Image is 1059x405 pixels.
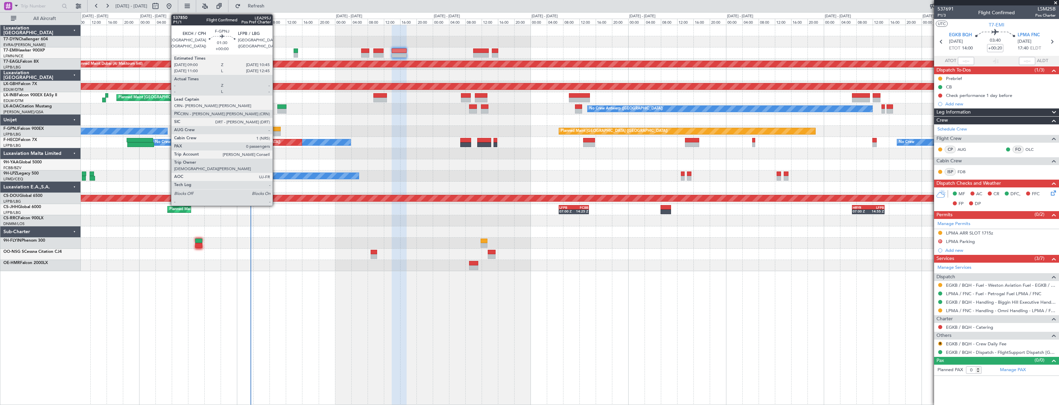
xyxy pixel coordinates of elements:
span: Dispatch [936,273,955,281]
div: No Crew [155,137,171,147]
a: FCBB/BZV [3,165,21,170]
a: Schedule Crew [937,126,967,133]
div: LFPB [868,205,884,209]
div: 16:00 [204,19,221,25]
span: Permits [936,211,952,219]
span: Charter [936,315,953,323]
input: Trip Number [21,1,60,11]
div: 16:00 [596,19,612,25]
div: 12:00 [482,19,498,25]
span: Others [936,332,951,340]
a: EDLW/DTM [3,87,23,92]
div: 14:25 Z [574,209,589,213]
span: T7-EMI [989,21,1004,28]
span: (3/7) [1035,255,1044,262]
div: 16:00 [693,19,710,25]
div: 07:00 Z [853,209,868,213]
div: [DATE] - [DATE] [140,14,166,19]
span: MF [959,191,965,198]
a: 9H-FLYINPhenom 300 [3,239,45,243]
span: 9H-FLYIN [3,239,21,243]
a: T7-DYNChallenger 604 [3,37,48,41]
div: Add new [945,101,1056,107]
span: ALDT [1037,58,1048,64]
div: 00:00 [922,19,938,25]
div: 04:00 [645,19,661,25]
div: LPMA ARR SLOT 1715z [946,230,993,236]
span: AC [976,191,982,198]
span: T7-EAGL [3,60,20,64]
div: 00:00 [335,19,351,25]
a: EVRA/[PERSON_NAME] [3,42,45,47]
span: All Aircraft [18,16,72,21]
button: Refresh [232,1,273,12]
button: D [938,239,942,243]
div: 00:00 [237,19,253,25]
span: LSM25B [1035,5,1056,13]
button: All Aircraft [7,13,74,24]
a: CS-JHHGlobal 6000 [3,205,41,209]
span: [DATE] [1018,38,1032,45]
div: Planned Maint [GEOGRAPHIC_DATA] ([GEOGRAPHIC_DATA]) [118,93,225,103]
div: 20:00 [905,19,922,25]
a: OO-NSG SCessna Citation CJ4 [3,250,62,254]
div: 04:00 [840,19,856,25]
div: 00:00 [433,19,449,25]
a: Manage PAX [1000,367,1026,373]
span: (1/3) [1035,66,1044,74]
div: 12:00 [286,19,302,25]
label: Planned PAX [937,367,963,373]
div: LPMA Parking [946,239,975,244]
div: Planned Maint [GEOGRAPHIC_DATA] ([GEOGRAPHIC_DATA]) [169,204,276,215]
span: 537691 [937,5,954,13]
span: ELDT [1030,45,1041,52]
div: 12:00 [188,19,204,25]
a: EGKB / BQH - Handling - Biggin Hill Executive Handling EGKB / BQH [946,299,1056,305]
div: CB [946,84,952,90]
span: (0/2) [1035,211,1044,218]
a: EDLW/DTM [3,98,23,103]
div: 04:00 [547,19,563,25]
span: 9H-YAA [3,160,19,164]
div: [DATE] - [DATE] [923,14,949,19]
div: LFPB [559,205,574,209]
div: 12:00 [873,19,889,25]
span: DP [975,201,981,207]
div: 04:00 [449,19,465,25]
div: Planned Maint [GEOGRAPHIC_DATA] ([GEOGRAPHIC_DATA]) [561,126,668,136]
div: 16:00 [107,19,123,25]
span: FP [959,201,964,207]
a: LFMD/CEQ [3,177,23,182]
span: 14:00 [962,45,973,52]
a: Manage Permits [937,221,970,227]
span: CS-JHH [3,205,18,209]
a: AUG [958,146,973,153]
div: 12:00 [775,19,791,25]
div: Flight Confirmed [978,9,1015,16]
div: [DATE] - [DATE] [434,14,460,19]
span: ATOT [945,58,956,64]
span: LPMA FNC [1018,32,1040,39]
div: 20:00 [416,19,433,25]
div: 04:00 [155,19,172,25]
div: 12:00 [579,19,596,25]
div: No Crew [214,171,230,181]
div: 00:00 [139,19,155,25]
span: CS-RRC [3,216,18,220]
a: F-GPNJFalcon 900EX [3,127,44,131]
div: 14:55 Z [868,209,884,213]
span: F-HECD [3,138,18,142]
div: CP [945,146,956,153]
a: LX-INBFalcon 900EX EASy II [3,93,57,97]
div: 08:00 [368,19,384,25]
div: 16:00 [889,19,905,25]
div: 00:00 [824,19,840,25]
span: LX-AOA [3,104,19,108]
a: LX-AOACitation Mustang [3,104,52,108]
a: F-HECDFalcon 7X [3,138,37,142]
div: [DATE] - [DATE] [532,14,558,19]
span: P1/3 [937,13,954,18]
a: LPMA / FNC - Handling - Omni Handling - LPMA / FNC [946,308,1056,313]
span: T7-DYN [3,37,19,41]
div: 08:00 [270,19,286,25]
